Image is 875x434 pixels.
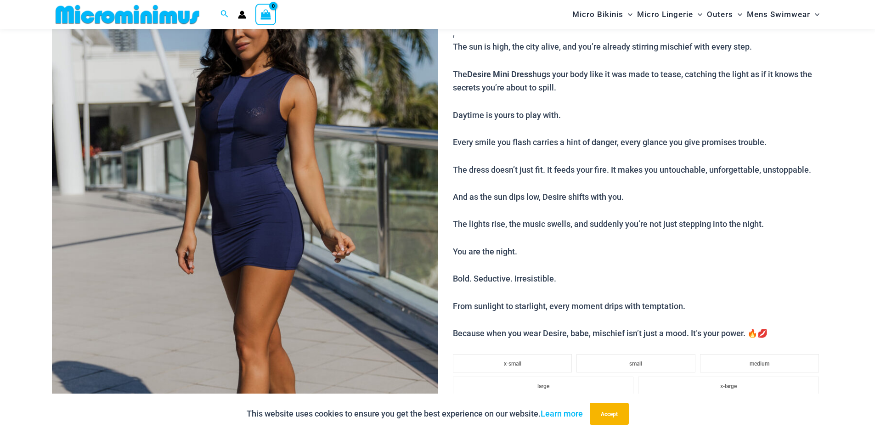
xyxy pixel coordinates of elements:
span: Micro Lingerie [637,3,693,26]
a: Account icon link [238,11,246,19]
a: Mens SwimwearMenu ToggleMenu Toggle [745,3,822,26]
span: x-large [720,383,737,389]
span: Menu Toggle [810,3,819,26]
p: The sun is high, the city alive, and you’re already stirring mischief with every step. The hugs y... [453,40,823,340]
img: MM SHOP LOGO FLAT [52,4,203,25]
a: Learn more [541,409,583,418]
button: Accept [590,403,629,425]
a: OutersMenu ToggleMenu Toggle [705,3,745,26]
p: This website uses cookies to ensure you get the best experience on our website. [247,407,583,421]
li: large [453,377,633,395]
li: medium [700,354,819,372]
span: x-small [504,361,521,367]
a: View Shopping Cart, empty [255,4,277,25]
span: large [537,383,549,389]
span: Menu Toggle [693,3,702,26]
nav: Site Navigation [569,1,824,28]
li: small [576,354,695,372]
b: Desire Mini Dress [467,68,532,79]
span: Menu Toggle [623,3,632,26]
li: x-small [453,354,572,372]
span: Menu Toggle [733,3,742,26]
a: Micro LingerieMenu ToggleMenu Toggle [635,3,705,26]
span: medium [750,361,769,367]
span: Outers [707,3,733,26]
a: Micro BikinisMenu ToggleMenu Toggle [570,3,635,26]
div: , [453,2,823,340]
span: Mens Swimwear [747,3,810,26]
span: small [629,361,642,367]
li: x-large [638,377,819,395]
a: Search icon link [220,9,229,20]
span: Micro Bikinis [572,3,623,26]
